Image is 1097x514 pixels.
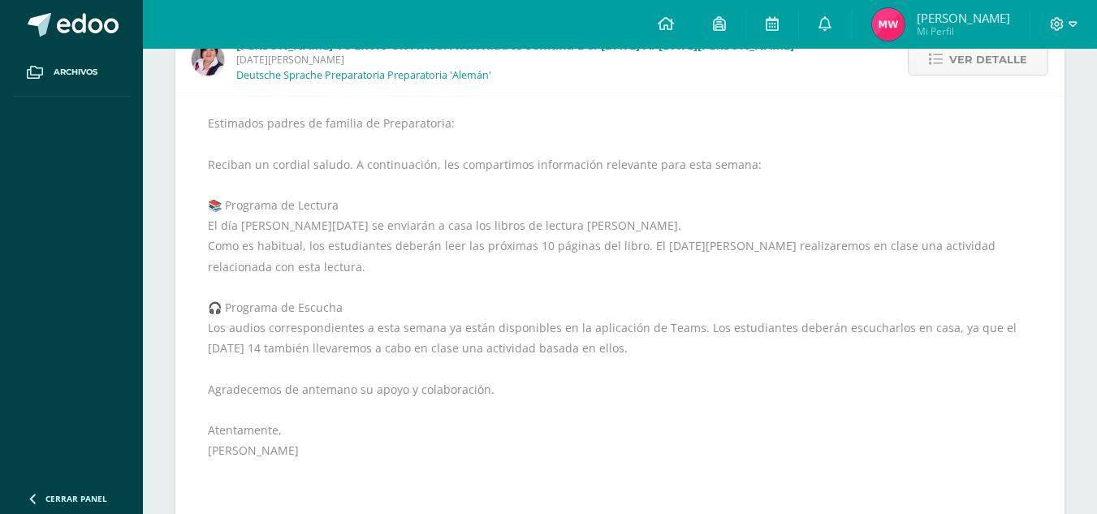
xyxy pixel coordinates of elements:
[917,10,1010,26] span: [PERSON_NAME]
[192,43,224,76] img: 4b9430cf444212966cbbe14dbf8c7244.png
[236,69,491,82] p: Deutsche Sprache Preparatoria Preparatoria 'Alemán'
[13,49,130,97] a: Archivos
[45,493,107,504] span: Cerrar panel
[54,66,97,79] span: Archivos
[917,24,1010,38] span: Mi Perfil
[872,8,905,41] img: a7e66e2ba5485783f423bd7e184ff889.png
[236,53,794,67] span: [DATE][PERSON_NAME]
[949,45,1027,75] span: Ver detalle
